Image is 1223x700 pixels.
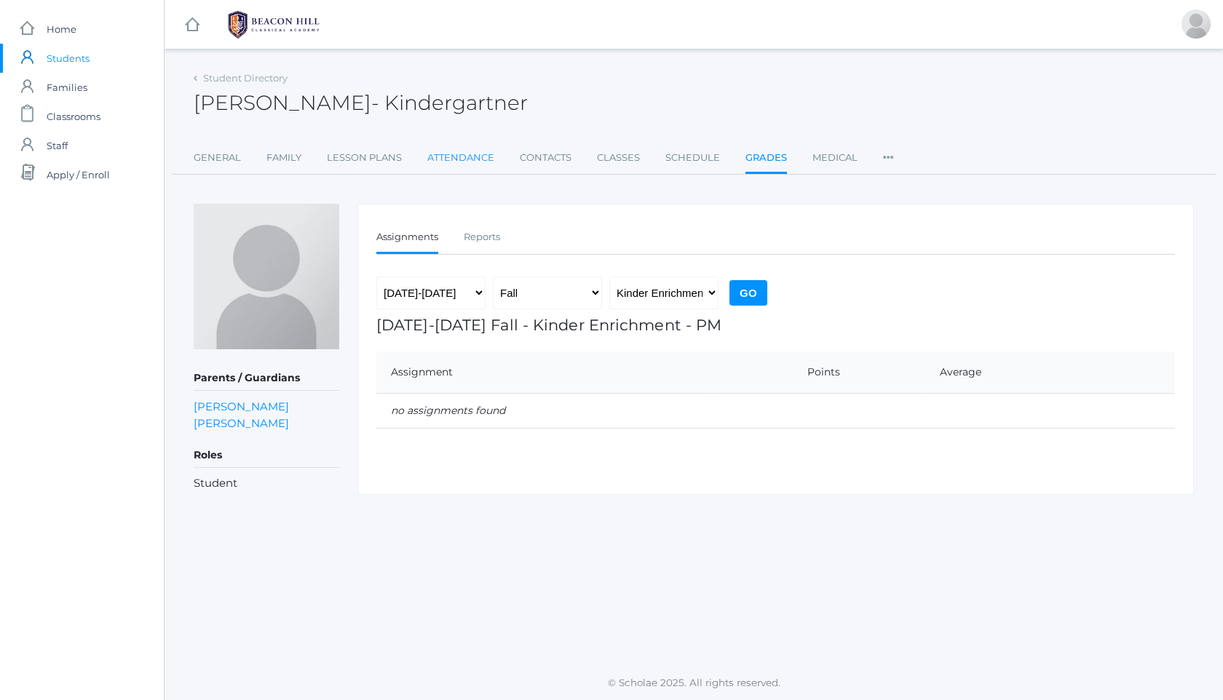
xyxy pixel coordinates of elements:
[165,675,1223,690] p: © Scholae 2025. All rights reserved.
[376,317,1175,333] h1: [DATE]-[DATE] Fall - Kinder Enrichment - PM
[194,366,339,391] h5: Parents / Guardians
[47,102,100,131] span: Classrooms
[745,143,787,175] a: Grades
[427,143,494,172] a: Attendance
[266,143,301,172] a: Family
[47,131,68,160] span: Staff
[47,44,90,73] span: Students
[729,280,767,306] input: Go
[371,90,528,115] span: - Kindergartner
[712,351,925,394] th: Points
[391,404,505,417] em: no assignments found
[925,351,1175,394] th: Average
[194,398,289,415] a: [PERSON_NAME]
[597,143,640,172] a: Classes
[47,160,110,189] span: Apply / Enroll
[194,143,241,172] a: General
[47,15,76,44] span: Home
[194,92,528,114] h2: [PERSON_NAME]
[376,351,712,394] th: Assignment
[194,475,339,492] li: Student
[520,143,571,172] a: Contacts
[464,223,500,252] a: Reports
[194,415,289,431] a: [PERSON_NAME]
[194,443,339,468] h5: Roles
[194,204,339,349] img: Kailo Soratorio
[219,7,328,43] img: BHCALogos-05-308ed15e86a5a0abce9b8dd61676a3503ac9727e845dece92d48e8588c001991.png
[812,143,858,172] a: Medical
[1182,9,1211,39] div: Lew Soratorio
[47,73,87,102] span: Families
[203,72,288,84] a: Student Directory
[665,143,720,172] a: Schedule
[327,143,402,172] a: Lesson Plans
[376,223,438,254] a: Assignments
